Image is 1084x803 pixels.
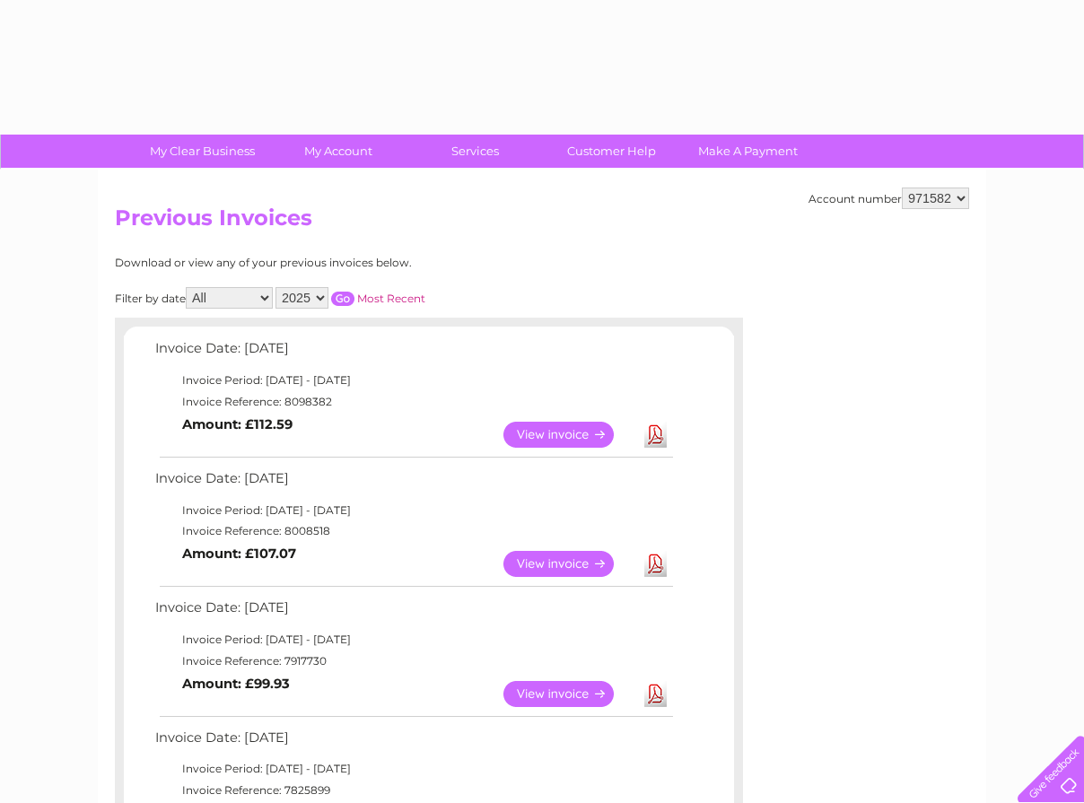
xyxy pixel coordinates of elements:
[151,520,676,542] td: Invoice Reference: 8008518
[151,467,676,500] td: Invoice Date: [DATE]
[357,292,425,305] a: Most Recent
[151,500,676,521] td: Invoice Period: [DATE] - [DATE]
[674,135,822,168] a: Make A Payment
[503,551,635,577] a: View
[644,551,667,577] a: Download
[265,135,413,168] a: My Account
[503,681,635,707] a: View
[115,257,586,269] div: Download or view any of your previous invoices below.
[151,629,676,650] td: Invoice Period: [DATE] - [DATE]
[151,391,676,413] td: Invoice Reference: 8098382
[644,422,667,448] a: Download
[182,416,293,432] b: Amount: £112.59
[151,758,676,780] td: Invoice Period: [DATE] - [DATE]
[644,681,667,707] a: Download
[182,676,290,692] b: Amount: £99.93
[151,780,676,801] td: Invoice Reference: 7825899
[503,422,635,448] a: View
[151,726,676,759] td: Invoice Date: [DATE]
[128,135,276,168] a: My Clear Business
[115,205,969,240] h2: Previous Invoices
[151,370,676,391] td: Invoice Period: [DATE] - [DATE]
[115,287,586,309] div: Filter by date
[182,546,296,562] b: Amount: £107.07
[151,596,676,629] td: Invoice Date: [DATE]
[538,135,686,168] a: Customer Help
[151,650,676,672] td: Invoice Reference: 7917730
[401,135,549,168] a: Services
[809,188,969,209] div: Account number
[151,336,676,370] td: Invoice Date: [DATE]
